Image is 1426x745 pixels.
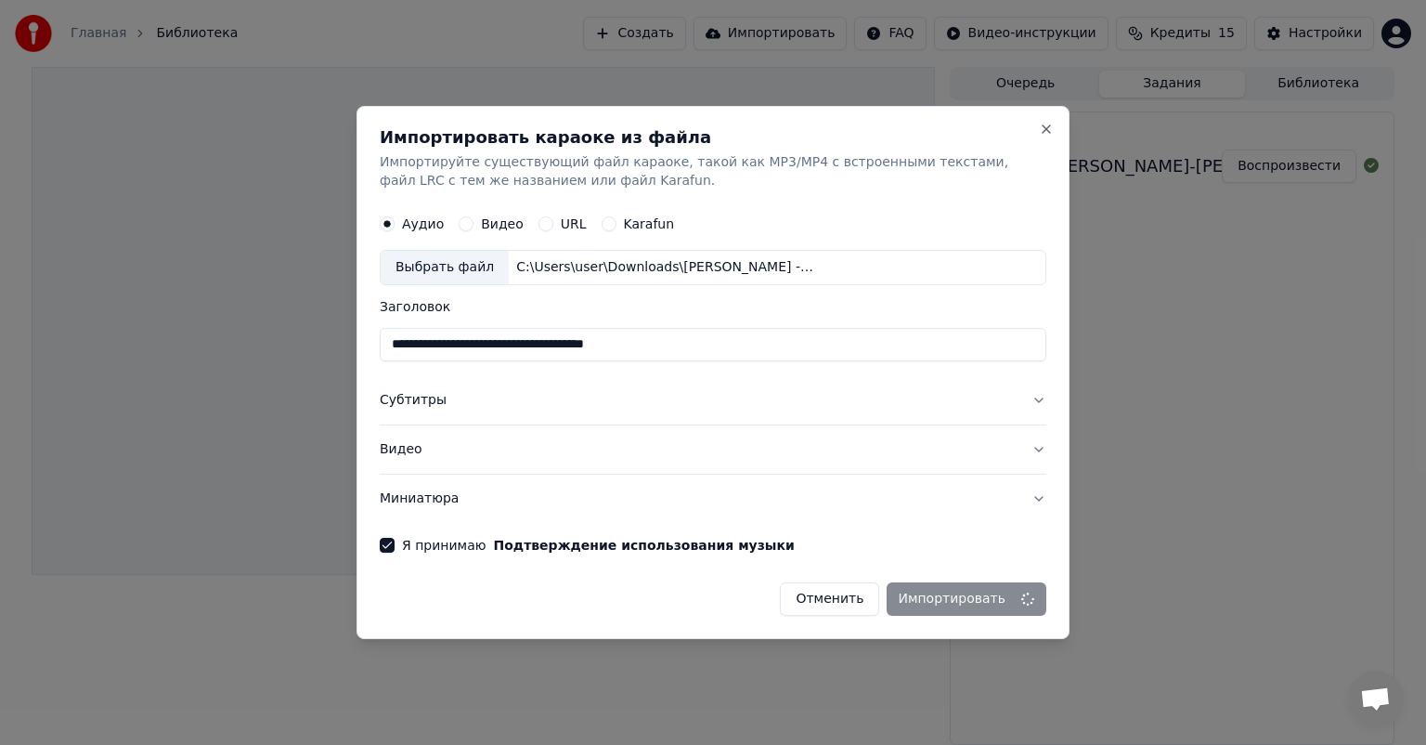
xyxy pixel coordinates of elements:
label: Заголовок [380,300,1046,313]
button: Я принимаю [494,539,795,552]
button: Миниатюра [380,475,1046,523]
h2: Импортировать караоке из файла [380,129,1046,146]
label: Видео [481,217,524,230]
div: Выбрать файл [381,251,509,284]
button: Субтитры [380,376,1046,425]
button: Видео [380,425,1046,474]
p: Импортируйте существующий файл караоке, такой как MP3/MP4 с встроенными текстами, файл LRC с тем ... [380,153,1046,190]
label: Аудио [402,217,444,230]
label: Karafun [624,217,675,230]
label: URL [561,217,587,230]
button: Отменить [780,582,879,616]
label: Я принимаю [402,539,795,552]
div: C:\Users\user\Downloads\[PERSON_NAME] - Шёлк - Караоке ( - ) 🖤.mp3 [509,258,824,277]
